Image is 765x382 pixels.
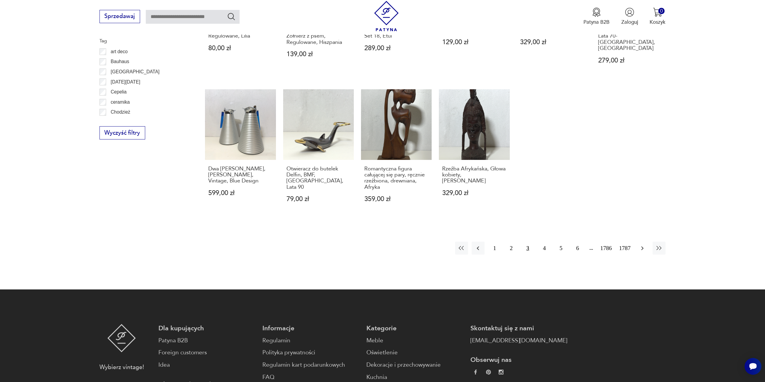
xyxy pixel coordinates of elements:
h3: Dwa [PERSON_NAME], [PERSON_NAME], Vintage, Blue Design [208,166,273,184]
img: Ikona medalu [592,8,601,17]
p: art deco [111,48,127,56]
button: Zaloguj [621,8,638,26]
p: Tag [99,37,188,45]
p: Dla kupujących [158,324,255,333]
p: Skontaktuj się z nami [470,324,567,333]
p: 359,00 zł [364,196,429,202]
button: 6 [571,242,584,255]
a: Otwieracz do butelek Delfin, BMF, Niemcy, Lata 90Otwieracz do butelek Delfin, BMF, [GEOGRAPHIC_DA... [283,89,354,216]
p: 329,00 zł [520,39,584,45]
img: Ikonka użytkownika [625,8,634,17]
button: Patyna B2B [583,8,610,26]
a: Regulamin kart podarunkowych [262,361,359,369]
h3: Otwieracz do butelek Delfin, BMF, [GEOGRAPHIC_DATA], Lata 90 [286,166,351,191]
h3: Czarna ceramiczna głowa, Lata 70-[GEOGRAPHIC_DATA], [GEOGRAPHIC_DATA] [598,27,662,52]
a: [EMAIL_ADDRESS][DOMAIN_NAME] [470,336,567,345]
a: Regulamin [262,336,359,345]
p: 599,00 zł [208,190,273,196]
button: 1 [488,242,501,255]
p: Zaloguj [621,19,638,26]
p: 80,00 zł [208,45,273,51]
p: ceramika [111,98,130,106]
img: 37d27d81a828e637adc9f9cb2e3d3a8a.webp [486,370,491,374]
p: Obserwuj nas [470,356,567,364]
p: Kategorie [366,324,463,333]
a: FAQ [262,373,359,382]
p: Ćmielów [111,118,129,126]
a: Kuchnia [366,373,463,382]
h3: Dwa wieszaki na ubrania, Żołnierz z psem, Regulowane, Hiszpania [286,27,351,45]
a: Patyna B2B [158,336,255,345]
button: 0Koszyk [650,8,666,26]
p: [DATE][DATE] [111,78,140,86]
p: [GEOGRAPHIC_DATA] [111,68,159,76]
p: 329,00 zł [442,190,506,196]
a: Meble [366,336,463,345]
p: 129,00 zł [442,39,506,45]
h3: Dwa wieszaki na ubrania, Regulowane, Lilia [208,27,273,39]
a: Dwa Termosy Alfi, Tassilo V. Grolman, Vintage, Blue DesignDwa [PERSON_NAME], [PERSON_NAME], Vinta... [205,89,276,216]
p: Cepelia [111,88,127,96]
p: Wybierz vintage! [99,363,144,372]
a: Sprzedawaj [99,14,140,19]
a: Polityka prywatności [262,348,359,357]
p: Bauhaus [111,58,129,66]
a: Romantyczna figura całującej się pary, ręcznie rzeźbiona, drewniana, AfrykaRomantyczna figura cał... [361,89,432,216]
img: Ikona koszyka [653,8,662,17]
button: 1787 [617,242,632,255]
iframe: Smartsupp widget button [745,358,761,375]
p: 289,00 zł [364,45,429,51]
h3: Rzeźba Afrykańska, Głowa kobiety, [PERSON_NAME] [442,166,506,184]
img: Patyna - sklep z meblami i dekoracjami vintage [107,324,136,352]
p: Patyna B2B [583,19,610,26]
button: Wyczyść filtry [99,126,145,139]
button: 5 [555,242,568,255]
button: Sprzedawaj [99,10,140,23]
p: Chodzież [111,108,130,116]
a: Idea [158,361,255,369]
a: Ikona medaluPatyna B2B [583,8,610,26]
img: Patyna - sklep z meblami i dekoracjami vintage [371,1,402,31]
p: Koszyk [650,19,666,26]
button: 2 [505,242,518,255]
button: Szukaj [227,12,236,21]
p: 139,00 zł [286,51,351,57]
button: 1786 [598,242,614,255]
a: Oświetlenie [366,348,463,357]
button: 4 [538,242,551,255]
a: Dekoracje i przechowywanie [366,361,463,369]
a: Rzeźba Afrykańska, Głowa kobiety, Drewno HebanoweRzeźba Afrykańska, Głowa kobiety, [PERSON_NAME]3... [439,89,509,216]
img: da9060093f698e4c3cedc1453eec5031.webp [473,370,478,374]
div: 0 [658,8,665,14]
img: c2fd9cf7f39615d9d6839a72ae8e59e5.webp [499,370,503,374]
h3: Romantyczna figura całującej się pary, ręcznie rzeźbiona, drewniana, Afryka [364,166,429,191]
a: Foreign customers [158,348,255,357]
p: Informacje [262,324,359,333]
button: 3 [521,242,534,255]
h3: Okulary Vintage Flair Jet Set 18, Etui [364,27,429,39]
p: 279,00 zł [598,57,662,64]
p: 79,00 zł [286,196,351,202]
